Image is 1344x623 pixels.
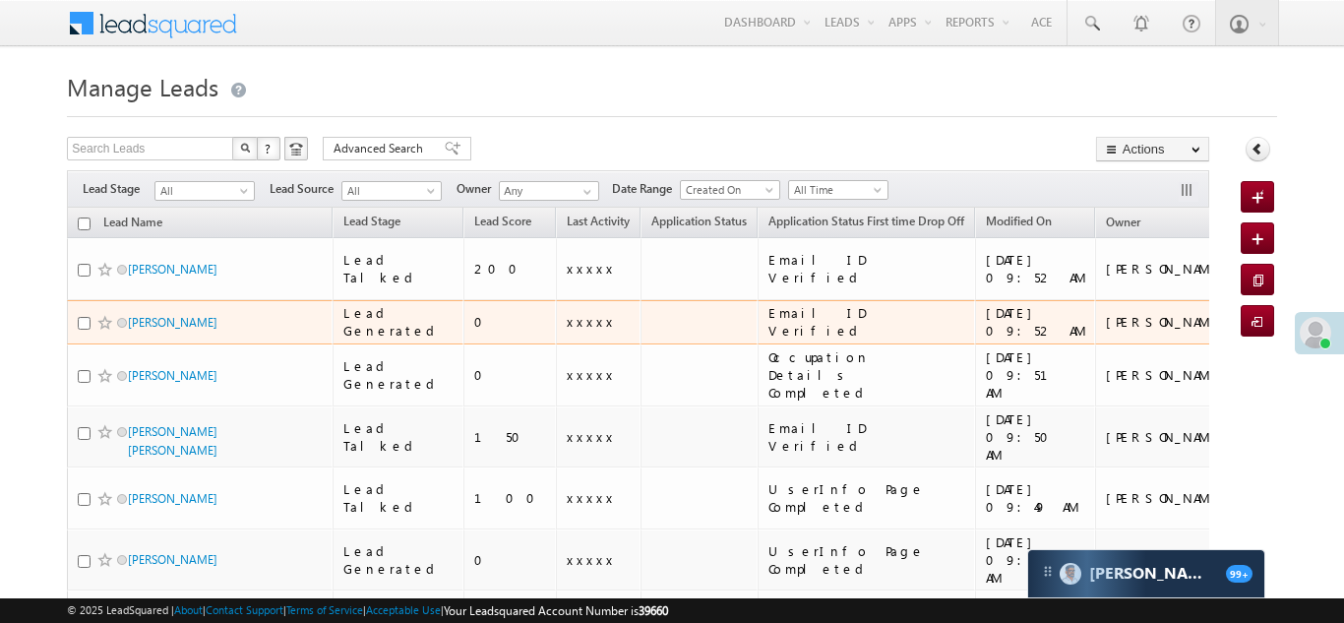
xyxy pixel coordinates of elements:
[567,489,616,506] span: xxxxx
[789,181,883,199] span: All Time
[343,357,455,393] div: Lead Generated
[457,180,499,198] span: Owner
[1027,549,1265,598] div: carter-dragCarter[PERSON_NAME]99+
[128,552,217,567] a: [PERSON_NAME]
[474,366,547,384] div: 0
[986,410,1087,464] div: [DATE] 09:50 AM
[651,214,747,228] span: Application Status
[286,603,363,616] a: Terms of Service
[976,211,1062,236] a: Modified On
[128,424,217,458] a: [PERSON_NAME] [PERSON_NAME]
[128,315,217,330] a: [PERSON_NAME]
[1106,489,1235,507] div: [PERSON_NAME]
[83,180,154,198] span: Lead Stage
[573,182,597,202] a: Show All Items
[612,180,680,198] span: Date Range
[341,181,442,201] a: All
[474,260,547,278] div: 200
[986,348,1087,402] div: [DATE] 09:51 AM
[986,304,1087,340] div: [DATE] 09:52 AM
[78,218,91,230] input: Check all records
[154,181,255,201] a: All
[768,304,966,340] div: Email ID Verified
[639,603,668,618] span: 39660
[986,480,1087,516] div: [DATE] 09:49 AM
[343,214,400,228] span: Lead Stage
[155,182,249,200] span: All
[128,491,217,506] a: [PERSON_NAME]
[343,419,455,455] div: Lead Talked
[768,480,966,516] div: UserInfo Page Completed
[1096,137,1209,161] button: Actions
[768,348,966,402] div: Occupation Details Completed
[257,137,280,160] button: ?
[557,211,640,236] a: Last Activity
[567,366,616,383] span: xxxxx
[768,251,966,286] div: Email ID Verified
[1226,565,1252,583] span: 99+
[768,214,964,228] span: Application Status First time Drop Off
[474,214,531,228] span: Lead Score
[986,214,1052,228] span: Modified On
[474,489,547,507] div: 100
[334,211,410,236] a: Lead Stage
[1106,215,1140,229] span: Owner
[1040,564,1056,580] img: carter-drag
[128,262,217,277] a: [PERSON_NAME]
[343,251,455,286] div: Lead Talked
[1106,366,1235,384] div: [PERSON_NAME]
[759,211,974,236] a: Application Status First time Drop Off
[1106,313,1235,331] div: [PERSON_NAME]
[567,313,616,330] span: xxxxx
[986,251,1087,286] div: [DATE] 09:52 AM
[334,140,429,157] span: Advanced Search
[265,140,274,156] span: ?
[567,551,616,568] span: xxxxx
[986,533,1087,587] div: [DATE] 09:50 AM
[174,603,203,616] a: About
[1106,260,1235,278] div: [PERSON_NAME]
[768,419,966,455] div: Email ID Verified
[681,181,774,199] span: Created On
[474,551,547,569] div: 0
[567,260,616,277] span: xxxxx
[474,313,547,331] div: 0
[641,211,757,236] a: Application Status
[240,143,250,153] img: Search
[67,71,218,102] span: Manage Leads
[788,180,888,200] a: All Time
[366,603,441,616] a: Acceptable Use
[474,428,547,446] div: 150
[206,603,283,616] a: Contact Support
[270,180,341,198] span: Lead Source
[343,480,455,516] div: Lead Talked
[67,601,668,620] span: © 2025 LeadSquared | | | | |
[464,211,541,236] a: Lead Score
[768,542,966,578] div: UserInfo Page Completed
[1106,428,1235,446] div: [PERSON_NAME]
[342,182,436,200] span: All
[680,180,780,200] a: Created On
[93,212,172,237] a: Lead Name
[499,181,599,201] input: Type to Search
[444,603,668,618] span: Your Leadsquared Account Number is
[567,428,616,445] span: xxxxx
[343,542,455,578] div: Lead Generated
[128,368,217,383] a: [PERSON_NAME]
[343,304,455,340] div: Lead Generated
